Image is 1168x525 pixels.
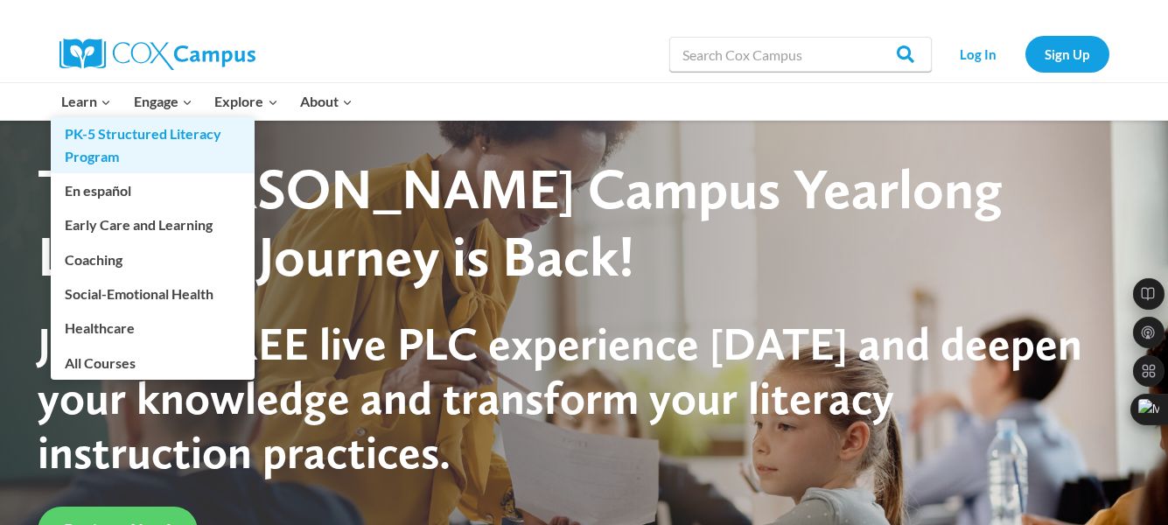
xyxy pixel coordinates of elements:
div: The [PERSON_NAME] Campus Yearlong Learning Journey is Back! [38,156,1099,290]
a: Healthcare [51,311,255,345]
a: Social-Emotional Health [51,277,255,311]
a: All Courses [51,346,255,379]
nav: Primary Navigation [51,83,364,120]
a: Log In [941,36,1017,72]
nav: Secondary Navigation [941,36,1109,72]
a: Early Care and Learning [51,208,255,241]
a: Sign Up [1025,36,1109,72]
input: Search Cox Campus [669,37,932,72]
a: En español [51,174,255,207]
a: Coaching [51,242,255,276]
span: Join this FREE live PLC experience [DATE] and deepen your knowledge and transform your literacy i... [38,316,1082,480]
button: Child menu of Learn [51,83,123,120]
a: PK-5 Structured Literacy Program [51,117,255,173]
img: Cox Campus [59,38,255,70]
button: Child menu of Explore [204,83,290,120]
button: Child menu of Engage [122,83,204,120]
button: Child menu of About [289,83,364,120]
